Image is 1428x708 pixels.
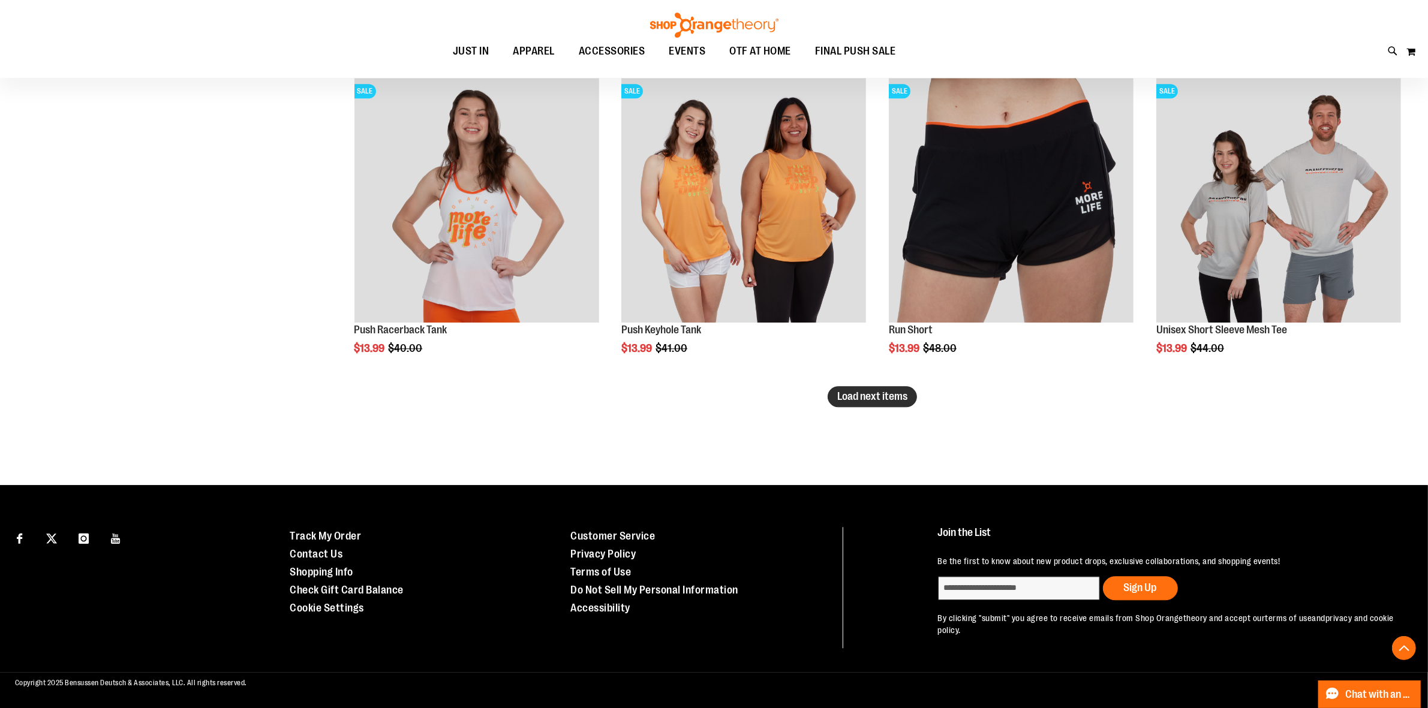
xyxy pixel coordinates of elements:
[938,613,1394,635] a: privacy and cookie policy.
[1103,576,1178,600] button: Sign Up
[290,566,353,578] a: Shopping Info
[889,78,1134,324] a: Product image for Run ShortsSALE
[41,527,62,548] a: Visit our X page
[290,584,404,596] a: Check Gift Card Balance
[453,38,489,65] span: JUST IN
[571,530,656,542] a: Customer Service
[15,679,247,687] span: Copyright 2025 Bensussen Deutsch & Associates, LLC. All rights reserved.
[923,342,958,354] span: $48.00
[621,342,654,354] span: $13.99
[1150,72,1407,385] div: product
[567,38,657,65] a: ACCESSORIES
[1190,342,1226,354] span: $44.00
[615,72,872,385] div: product
[938,576,1100,600] input: enter email
[1156,324,1287,336] a: Unisex Short Sleeve Mesh Tee
[1156,78,1401,324] a: Product image for Unisex Short Sleeve Mesh TeeSALE
[9,527,30,548] a: Visit our Facebook page
[1346,689,1414,700] span: Chat with an Expert
[290,602,364,614] a: Cookie Settings
[106,527,127,548] a: Visit our Youtube page
[290,548,342,560] a: Contact Us
[354,84,376,98] span: SALE
[354,324,447,336] a: Push Racerback Tank
[938,612,1396,636] p: By clicking "submit" you agree to receive emails from Shop Orangetheory and accept our and
[348,72,605,385] div: product
[837,390,907,402] span: Load next items
[1156,342,1189,354] span: $13.99
[889,78,1134,323] img: Product image for Run Shorts
[1392,636,1416,660] button: Back To Top
[571,566,632,578] a: Terms of Use
[889,84,910,98] span: SALE
[621,78,866,324] a: Product image for Push Keyhole TankSALE
[579,38,645,65] span: ACCESSORIES
[1124,582,1157,593] span: Sign Up
[501,38,567,65] a: APPAREL
[354,342,387,354] span: $13.99
[290,530,361,542] a: Track My Order
[571,584,739,596] a: Do Not Sell My Personal Information
[889,342,921,354] span: $13.99
[1156,84,1178,98] span: SALE
[441,38,501,65] a: JUST IN
[354,78,599,324] a: Product image for Push Racerback TankSALE
[729,38,791,65] span: OTF AT HOME
[621,324,701,336] a: Push Keyhole Tank
[571,548,636,560] a: Privacy Policy
[571,602,631,614] a: Accessibility
[657,38,717,65] a: EVENTS
[889,324,933,336] a: Run Short
[669,38,705,65] span: EVENTS
[648,13,780,38] img: Shop Orangetheory
[621,78,866,323] img: Product image for Push Keyhole Tank
[1265,613,1312,623] a: terms of use
[1156,78,1401,323] img: Product image for Unisex Short Sleeve Mesh Tee
[938,527,1396,549] h4: Join the List
[938,555,1396,567] p: Be the first to know about new product drops, exclusive collaborations, and shopping events!
[1318,680,1421,708] button: Chat with an Expert
[717,38,803,65] a: OTF AT HOME
[354,78,599,323] img: Product image for Push Racerback Tank
[621,84,643,98] span: SALE
[828,386,917,407] button: Load next items
[73,527,94,548] a: Visit our Instagram page
[389,342,425,354] span: $40.00
[656,342,689,354] span: $41.00
[803,38,908,65] a: FINAL PUSH SALE
[815,38,896,65] span: FINAL PUSH SALE
[513,38,555,65] span: APPAREL
[883,72,1140,385] div: product
[46,533,57,544] img: Twitter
